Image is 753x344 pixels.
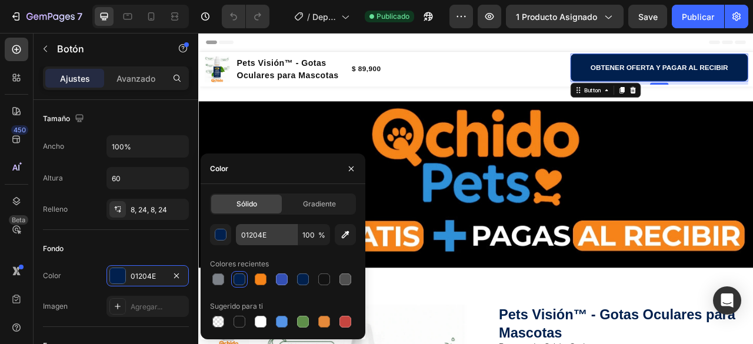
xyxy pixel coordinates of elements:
[57,43,84,55] font: Botón
[43,142,64,151] font: Ancho
[628,5,667,28] button: Save
[236,199,257,208] font: Sólido
[312,12,336,71] font: Depilador [PERSON_NAME]
[473,26,699,62] button: <p><span style="font-size:15px;">OBTENER OFERTA Y PAGAR AL RECIBIR</span></p>
[5,5,88,28] button: 7
[77,11,82,22] font: 7
[506,5,624,28] button: 1 producto asignado
[131,302,162,311] font: Agregar...
[43,205,68,213] font: Relleno
[236,224,297,245] input: Por ejemplo: FFFFFF
[488,68,514,78] div: Button
[43,302,68,310] font: Imagen
[713,286,741,315] div: Abrir Intercom Messenger
[682,12,714,22] font: Publicar
[131,272,156,280] font: 01204E
[14,126,26,134] font: 450
[12,216,25,224] font: Beta
[516,12,597,22] font: 1 producto asignado
[107,168,188,189] input: Auto
[222,5,269,28] div: Deshacer/Rehacer
[498,39,674,49] span: OBTENER OFERTA Y PAGAR AL RECIBIR
[116,74,155,84] font: Avanzado
[210,259,269,268] font: Colores recientes
[43,271,61,280] font: Color
[43,173,63,182] font: Altura
[107,136,188,157] input: Auto
[43,114,70,123] font: Tamaño
[307,12,310,22] font: /
[318,231,325,239] font: %
[131,205,167,214] font: 8, 24, 8, 24
[303,199,336,208] font: Gradiente
[57,42,157,56] p: Botón
[210,302,263,310] font: Sugerido para ti
[60,74,90,84] font: Ajustes
[210,164,228,173] font: Color
[376,12,409,21] font: Publicado
[638,12,658,22] span: Save
[198,33,753,344] iframe: Área de diseño
[672,5,724,28] button: Publicar
[43,244,64,253] font: Fondo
